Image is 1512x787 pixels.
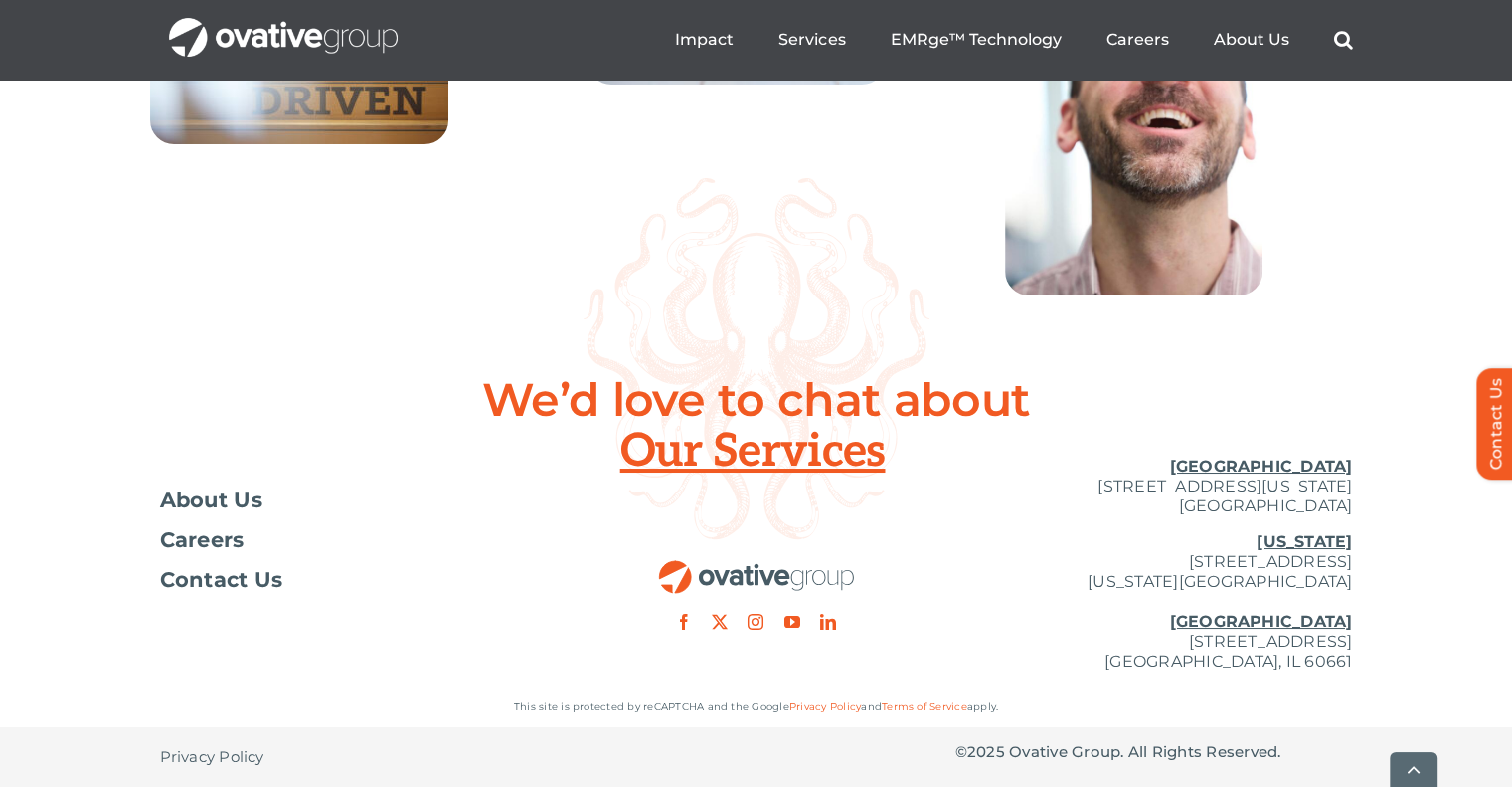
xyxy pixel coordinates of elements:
a: twitter [712,614,728,630]
a: Services [778,30,845,50]
a: Terms of Service [882,700,967,713]
a: Impact [675,30,734,50]
a: Contact Us [160,570,558,590]
a: About Us [1213,30,1288,50]
a: OG_Full_horizontal_RGB [657,558,856,577]
p: © Ovative Group. All Rights Reserved. [955,742,1353,762]
a: Privacy Policy [789,700,861,713]
a: facebook [676,614,692,630]
a: linkedin [820,614,836,630]
u: [US_STATE] [1257,532,1352,551]
a: Careers [160,530,558,550]
a: instagram [748,614,763,630]
a: youtube [784,614,800,630]
span: Careers [160,530,245,550]
a: Search [1333,30,1352,50]
nav: Footer Menu [160,491,558,590]
nav: Menu [675,8,1352,72]
span: Contact Us [160,570,283,590]
a: About Us [160,491,558,510]
a: EMRge™ Technology [890,30,1061,50]
a: Careers [1105,30,1168,50]
p: [STREET_ADDRESS][US_STATE] [GEOGRAPHIC_DATA] [955,457,1353,516]
span: Privacy Policy [160,747,264,767]
p: [STREET_ADDRESS] [US_STATE][GEOGRAPHIC_DATA] [STREET_ADDRESS] [GEOGRAPHIC_DATA], IL 60661 [955,532,1353,672]
a: OG_Full_horizontal_WHT [169,16,398,35]
a: Privacy Policy [160,727,264,787]
img: Home – Careers 8 [1005,37,1263,295]
span: 2025 [967,742,1005,761]
p: This site is protected by reCAPTCHA and the Google and apply. [160,697,1353,717]
nav: Footer - Privacy Policy [160,727,558,787]
span: About Us [160,491,263,510]
u: [GEOGRAPHIC_DATA] [1169,612,1352,631]
u: [GEOGRAPHIC_DATA] [1169,457,1352,476]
